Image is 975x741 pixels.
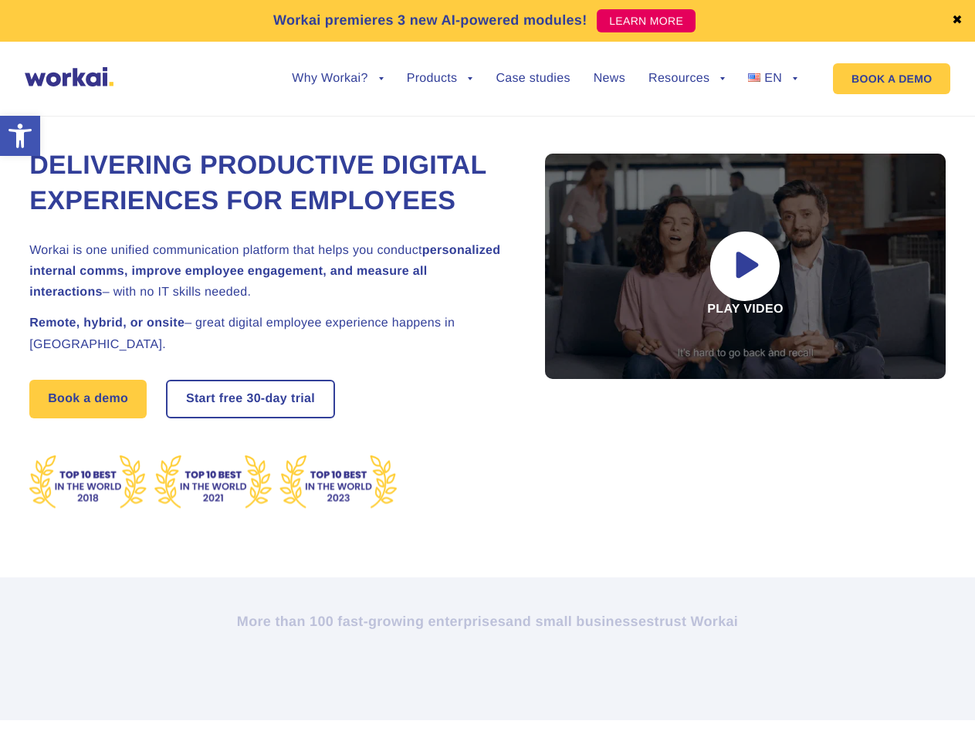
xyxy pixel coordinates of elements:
[496,73,570,85] a: Case studies
[29,244,500,299] strong: personalized internal comms, improve employee engagement, and measure all interactions
[246,393,287,405] i: 30-day
[59,612,916,631] h2: More than 100 fast-growing enterprises trust Workai
[29,240,508,303] h2: Workai is one unified communication platform that helps you conduct – with no IT skills needed.
[833,63,950,94] a: BOOK A DEMO
[952,15,963,27] a: ✖
[648,73,725,85] a: Resources
[273,10,587,31] p: Workai premieres 3 new AI-powered modules!
[764,72,782,85] span: EN
[292,73,383,85] a: Why Workai?
[29,316,185,330] strong: Remote, hybrid, or onsite
[407,73,473,85] a: Products
[29,148,508,219] h1: Delivering Productive Digital Experiences for Employees
[168,381,333,417] a: Start free30-daytrial
[597,9,696,32] a: LEARN MORE
[594,73,625,85] a: News
[29,380,147,418] a: Book a demo
[506,614,654,629] i: and small businesses
[29,313,508,354] h2: – great digital employee experience happens in [GEOGRAPHIC_DATA].
[545,154,946,379] div: Play video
